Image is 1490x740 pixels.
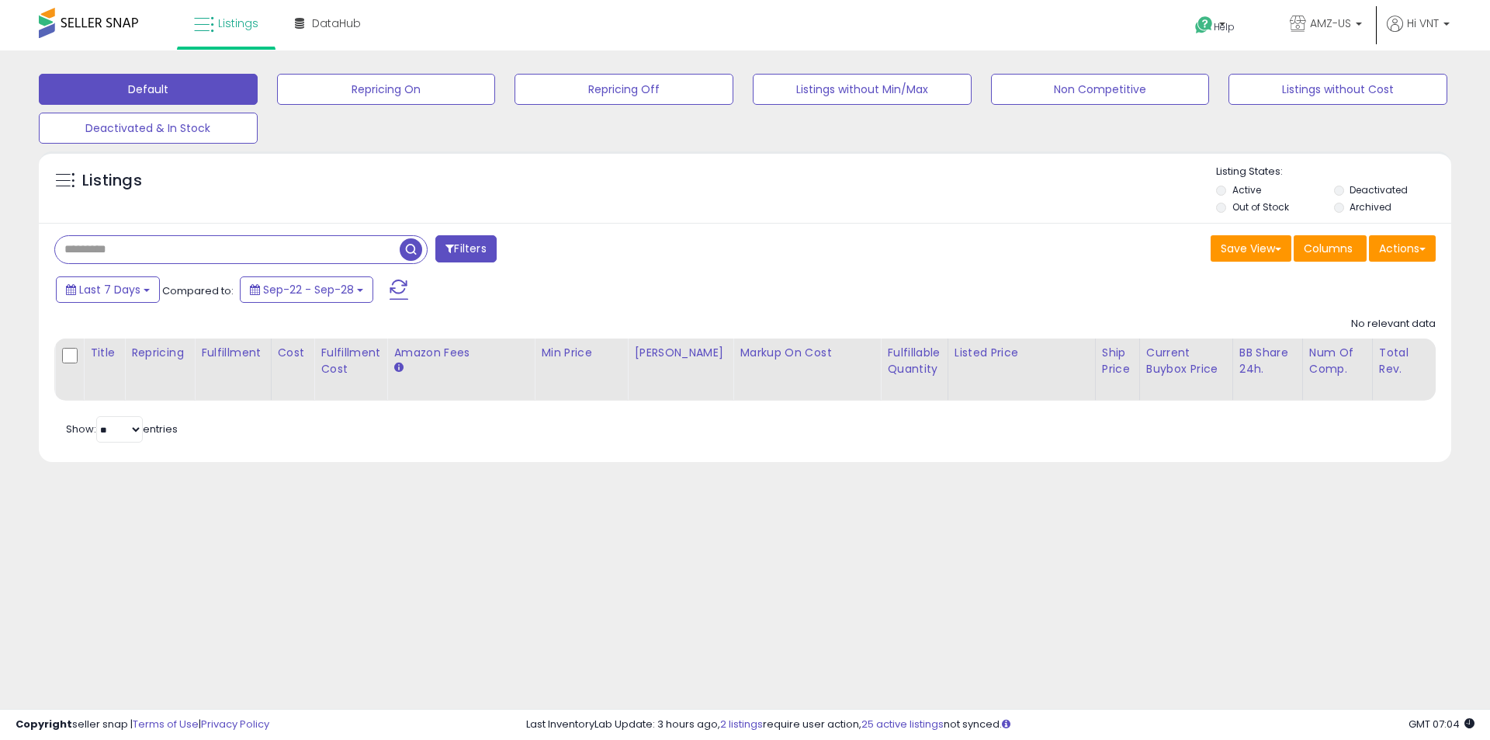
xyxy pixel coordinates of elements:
[201,345,264,361] div: Fulfillment
[887,345,941,377] div: Fulfillable Quantity
[634,345,726,361] div: [PERSON_NAME]
[733,339,881,401] th: The percentage added to the cost of goods (COGS) that forms the calculator for Min & Max prices.
[1350,183,1408,196] label: Deactivated
[1350,200,1391,214] label: Archived
[955,345,1089,361] div: Listed Price
[131,345,188,361] div: Repricing
[1379,345,1436,377] div: Total Rev.
[1102,345,1133,377] div: Ship Price
[1211,235,1291,262] button: Save View
[1369,235,1436,262] button: Actions
[541,345,621,361] div: Min Price
[277,74,496,105] button: Repricing On
[56,276,160,303] button: Last 7 Days
[278,345,308,361] div: Cost
[263,282,354,297] span: Sep-22 - Sep-28
[1232,183,1261,196] label: Active
[1239,345,1296,377] div: BB Share 24h.
[39,74,258,105] button: Default
[1387,16,1450,50] a: Hi VNT
[1351,317,1436,332] div: No relevant data
[90,345,118,361] div: Title
[1407,16,1439,31] span: Hi VNT
[1294,235,1367,262] button: Columns
[66,422,178,436] span: Show: entries
[218,16,258,31] span: Listings
[1146,345,1226,377] div: Current Buybox Price
[393,345,528,361] div: Amazon Fees
[435,235,496,262] button: Filters
[1183,4,1265,50] a: Help
[240,276,373,303] button: Sep-22 - Sep-28
[39,113,258,144] button: Deactivated & In Stock
[1232,200,1289,214] label: Out of Stock
[515,74,733,105] button: Repricing Off
[312,16,361,31] span: DataHub
[1310,16,1351,31] span: AMZ-US
[991,74,1210,105] button: Non Competitive
[1228,74,1447,105] button: Listings without Cost
[82,170,142,192] h5: Listings
[1214,20,1235,33] span: Help
[753,74,972,105] button: Listings without Min/Max
[393,361,403,375] small: Amazon Fees.
[321,345,380,377] div: Fulfillment Cost
[1309,345,1366,377] div: Num of Comp.
[1194,16,1214,35] i: Get Help
[79,282,140,297] span: Last 7 Days
[740,345,874,361] div: Markup on Cost
[1304,241,1353,256] span: Columns
[162,283,234,298] span: Compared to:
[1216,165,1450,179] p: Listing States:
